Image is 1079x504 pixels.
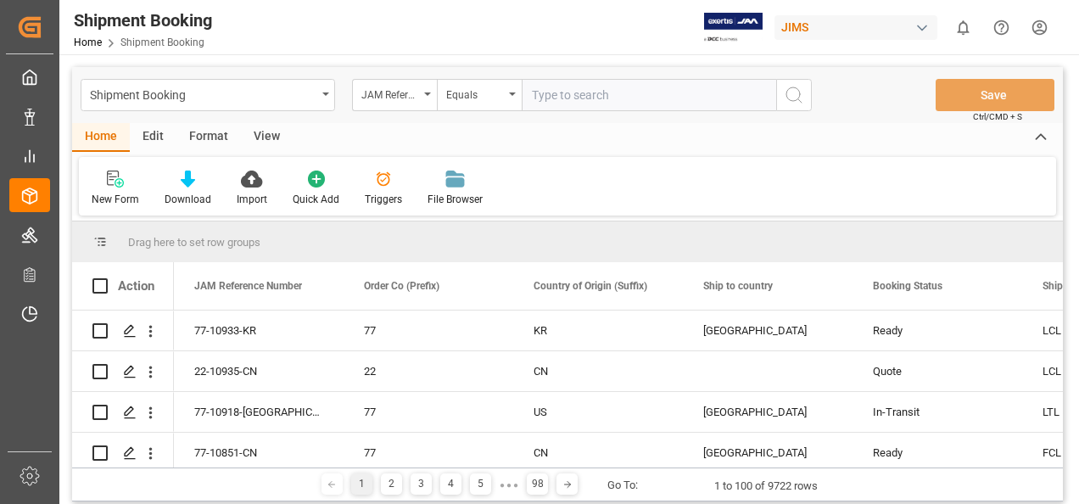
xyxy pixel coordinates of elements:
[381,473,402,495] div: 2
[194,280,302,292] span: JAM Reference Number
[128,236,260,249] span: Drag here to set row groups
[703,434,832,473] div: [GEOGRAPHIC_DATA]
[92,192,139,207] div: New Form
[776,79,812,111] button: search button
[446,83,504,103] div: Equals
[437,79,522,111] button: open menu
[237,192,267,207] div: Import
[774,15,937,40] div: JIMS
[534,352,662,391] div: CN
[704,13,763,42] img: Exertis%20JAM%20-%20Email%20Logo.jpg_1722504956.jpg
[534,280,647,292] span: Country of Origin (Suffix)
[174,392,344,432] div: 77-10918-[GEOGRAPHIC_DATA]
[364,434,493,473] div: 77
[607,477,638,494] div: Go To:
[873,311,1002,350] div: Ready
[174,433,344,473] div: 77-10851-CN
[130,123,176,152] div: Edit
[703,393,832,432] div: [GEOGRAPHIC_DATA]
[470,473,491,495] div: 5
[982,8,1020,47] button: Help Center
[352,79,437,111] button: open menu
[90,83,316,104] div: Shipment Booking
[873,434,1002,473] div: Ready
[936,79,1054,111] button: Save
[703,311,832,350] div: [GEOGRAPHIC_DATA]
[241,123,293,152] div: View
[72,351,174,392] div: Press SPACE to select this row.
[534,393,662,432] div: US
[174,351,344,391] div: 22-10935-CN
[364,352,493,391] div: 22
[703,280,773,292] span: Ship to country
[293,192,339,207] div: Quick Add
[365,192,402,207] div: Triggers
[534,434,662,473] div: CN
[944,8,982,47] button: show 0 new notifications
[873,352,1002,391] div: Quote
[873,280,942,292] span: Booking Status
[74,8,212,33] div: Shipment Booking
[351,473,372,495] div: 1
[72,433,174,473] div: Press SPACE to select this row.
[973,110,1022,123] span: Ctrl/CMD + S
[361,83,419,103] div: JAM Reference Number
[72,392,174,433] div: Press SPACE to select this row.
[81,79,335,111] button: open menu
[364,311,493,350] div: 77
[500,479,518,491] div: ● ● ●
[428,192,483,207] div: File Browser
[72,123,130,152] div: Home
[873,393,1002,432] div: In-Transit
[527,473,548,495] div: 98
[165,192,211,207] div: Download
[72,311,174,351] div: Press SPACE to select this row.
[411,473,432,495] div: 3
[176,123,241,152] div: Format
[714,478,818,495] div: 1 to 100 of 9722 rows
[74,36,102,48] a: Home
[534,311,662,350] div: KR
[440,473,461,495] div: 4
[118,278,154,294] div: Action
[174,311,344,350] div: 77-10933-KR
[522,79,776,111] input: Type to search
[364,280,439,292] span: Order Co (Prefix)
[774,11,944,43] button: JIMS
[364,393,493,432] div: 77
